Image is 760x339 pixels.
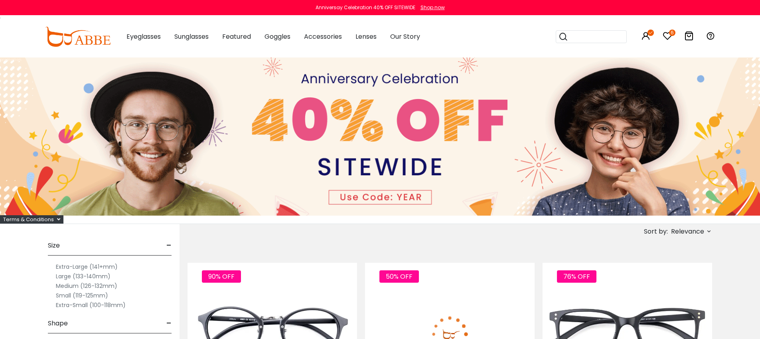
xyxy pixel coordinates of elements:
[174,32,209,41] span: Sunglasses
[644,227,668,236] span: Sort by:
[48,314,68,333] span: Shape
[48,236,60,255] span: Size
[166,236,172,255] span: -
[316,4,415,11] div: Anniversay Celebration 40% OFF SITEWIDE
[222,32,251,41] span: Featured
[56,300,126,310] label: Extra-Small (100-118mm)
[265,32,290,41] span: Goggles
[355,32,377,41] span: Lenses
[379,270,419,283] span: 50% OFF
[56,291,108,300] label: Small (119-125mm)
[671,224,704,239] span: Relevance
[304,32,342,41] span: Accessories
[56,272,111,281] label: Large (133-140mm)
[166,314,172,333] span: -
[56,281,117,291] label: Medium (126-132mm)
[126,32,161,41] span: Eyeglasses
[420,4,445,11] div: Shop now
[669,30,675,36] i: 6
[45,27,111,47] img: abbeglasses.com
[417,4,445,11] a: Shop now
[56,262,118,272] label: Extra-Large (141+mm)
[202,270,241,283] span: 90% OFF
[557,270,596,283] span: 76% OFF
[390,32,420,41] span: Our Story
[663,33,672,42] a: 6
